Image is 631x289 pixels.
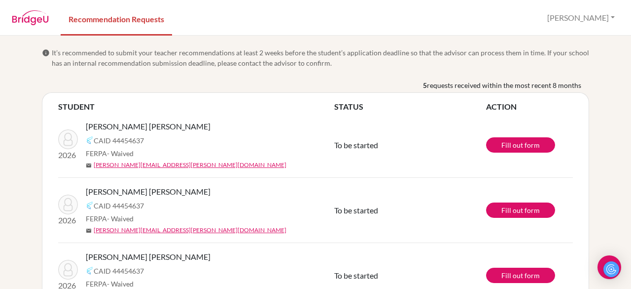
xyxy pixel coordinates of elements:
span: CAID 44454637 [94,135,144,146]
span: [PERSON_NAME] [PERSON_NAME] [86,186,210,198]
span: FERPA [86,148,134,159]
span: - Waived [107,149,134,158]
span: To be started [334,206,378,215]
span: FERPA [86,279,134,289]
a: [PERSON_NAME][EMAIL_ADDRESS][PERSON_NAME][DOMAIN_NAME] [94,161,286,169]
span: [PERSON_NAME] [PERSON_NAME] [86,251,210,263]
span: It’s recommended to submit your teacher recommendations at least 2 weeks before the student’s app... [52,47,589,68]
img: Common App logo [86,136,94,144]
span: mail [86,228,92,234]
a: Recommendation Requests [61,1,172,36]
img: BridgeU logo [12,10,49,25]
img: Common App logo [86,202,94,209]
button: [PERSON_NAME] [543,8,619,27]
span: CAID 44454637 [94,266,144,276]
a: [PERSON_NAME][EMAIL_ADDRESS][PERSON_NAME][DOMAIN_NAME] [94,226,286,235]
span: To be started [334,271,378,280]
span: info [42,49,50,57]
span: requests received within the most recent 8 months [427,80,581,90]
span: - Waived [107,280,134,288]
th: ACTION [486,101,573,113]
span: CAID 44454637 [94,201,144,211]
span: To be started [334,140,378,150]
img: GOMEZ CABAL, VALERIA [58,195,78,214]
span: - Waived [107,214,134,223]
th: STUDENT [58,101,334,113]
a: Fill out form [486,137,555,153]
span: FERPA [86,213,134,224]
th: STATUS [334,101,486,113]
img: Common App logo [86,267,94,275]
p: 2026 [58,149,78,161]
div: Open Intercom Messenger [597,255,621,279]
p: 2026 [58,214,78,226]
img: GOMEZ CABAL, VALERIA [58,129,78,149]
span: mail [86,163,92,168]
a: Fill out form [486,268,555,283]
b: 5 [423,80,427,90]
span: [PERSON_NAME] [PERSON_NAME] [86,121,210,132]
img: GOMEZ CABAL, VALERIA [58,260,78,280]
a: Fill out form [486,203,555,218]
